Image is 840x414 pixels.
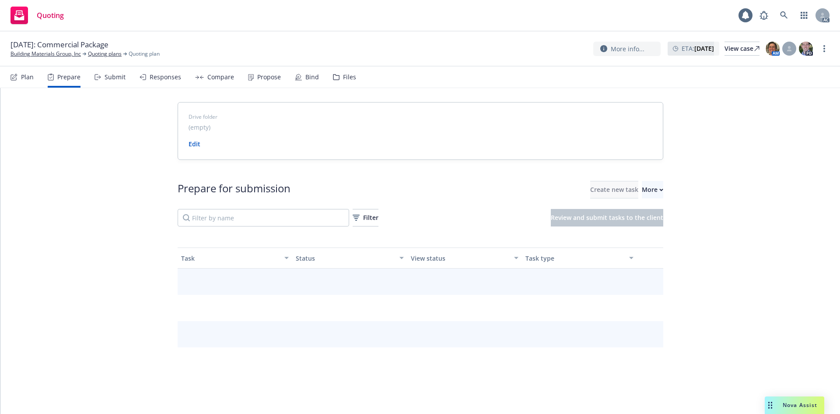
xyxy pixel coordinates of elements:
[642,181,663,198] button: More
[189,123,210,132] span: (empty)
[724,42,759,55] div: View case
[7,3,67,28] a: Quoting
[611,44,644,53] span: More info...
[353,209,378,226] button: Filter
[207,74,234,81] div: Compare
[682,44,714,53] span: ETA :
[590,181,638,198] button: Create new task
[57,74,80,81] div: Prepare
[178,248,293,269] button: Task
[305,74,319,81] div: Bind
[10,50,81,58] a: Building Materials Group, Inc
[21,74,34,81] div: Plan
[343,74,356,81] div: Files
[150,74,181,81] div: Responses
[593,42,661,56] button: More info...
[129,50,160,58] span: Quoting plan
[189,113,652,121] span: Drive folder
[178,181,290,198] div: Prepare for submission
[799,42,813,56] img: photo
[105,74,126,81] div: Submit
[766,42,780,56] img: photo
[292,248,407,269] button: Status
[765,396,776,414] div: Drag to move
[88,50,122,58] a: Quoting plans
[181,254,280,263] div: Task
[551,213,663,222] span: Review and submit tasks to the client
[525,254,624,263] div: Task type
[178,209,349,226] input: Filter by name
[783,401,817,409] span: Nova Assist
[257,74,281,81] div: Propose
[590,185,638,194] span: Create new task
[795,7,813,24] a: Switch app
[724,42,759,56] a: View case
[694,44,714,53] strong: [DATE]
[765,396,824,414] button: Nova Assist
[10,39,108,50] span: [DATE]: Commercial Package
[189,140,200,148] a: Edit
[551,209,663,226] button: Review and submit tasks to the client
[411,254,509,263] div: View status
[819,43,829,54] a: more
[296,254,394,263] div: Status
[755,7,773,24] a: Report a Bug
[522,248,637,269] button: Task type
[407,248,522,269] button: View status
[37,12,64,19] span: Quoting
[775,7,793,24] a: Search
